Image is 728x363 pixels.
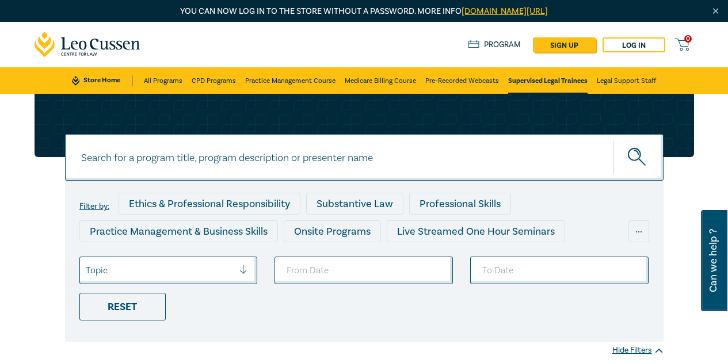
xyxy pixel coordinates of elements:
[192,67,236,94] a: CPD Programs
[533,37,596,52] a: sign up
[409,193,511,215] div: Professional Skills
[468,40,521,50] a: Program
[425,67,499,94] a: Pre-Recorded Webcasts
[711,6,721,16] img: Close
[508,67,588,94] a: Supervised Legal Trainees
[79,202,109,211] label: Filter by:
[708,217,719,304] span: Can we help ?
[79,248,296,270] div: Live Streamed Conferences and Intensives
[387,220,565,242] div: Live Streamed One Hour Seminars
[597,67,656,94] a: Legal Support Staff
[306,193,403,215] div: Substantive Law
[603,37,665,52] a: Log in
[275,257,453,284] input: From Date
[284,220,381,242] div: Onsite Programs
[684,35,692,43] span: 0
[245,67,336,94] a: Practice Management Course
[612,345,664,356] div: Hide Filters
[302,248,485,270] div: Live Streamed Practical Workshops
[462,6,548,17] a: [DOMAIN_NAME][URL]
[35,5,694,18] p: You can now log in to the store without a password. More info
[345,67,416,94] a: Medicare Billing Course
[65,134,664,181] input: Search for a program title, program description or presenter name
[79,220,278,242] div: Practice Management & Business Skills
[470,257,649,284] input: To Date
[79,293,166,320] div: Reset
[628,220,649,242] div: ...
[72,75,132,86] a: Store Home
[119,193,300,215] div: Ethics & Professional Responsibility
[144,67,182,94] a: All Programs
[86,264,88,277] input: select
